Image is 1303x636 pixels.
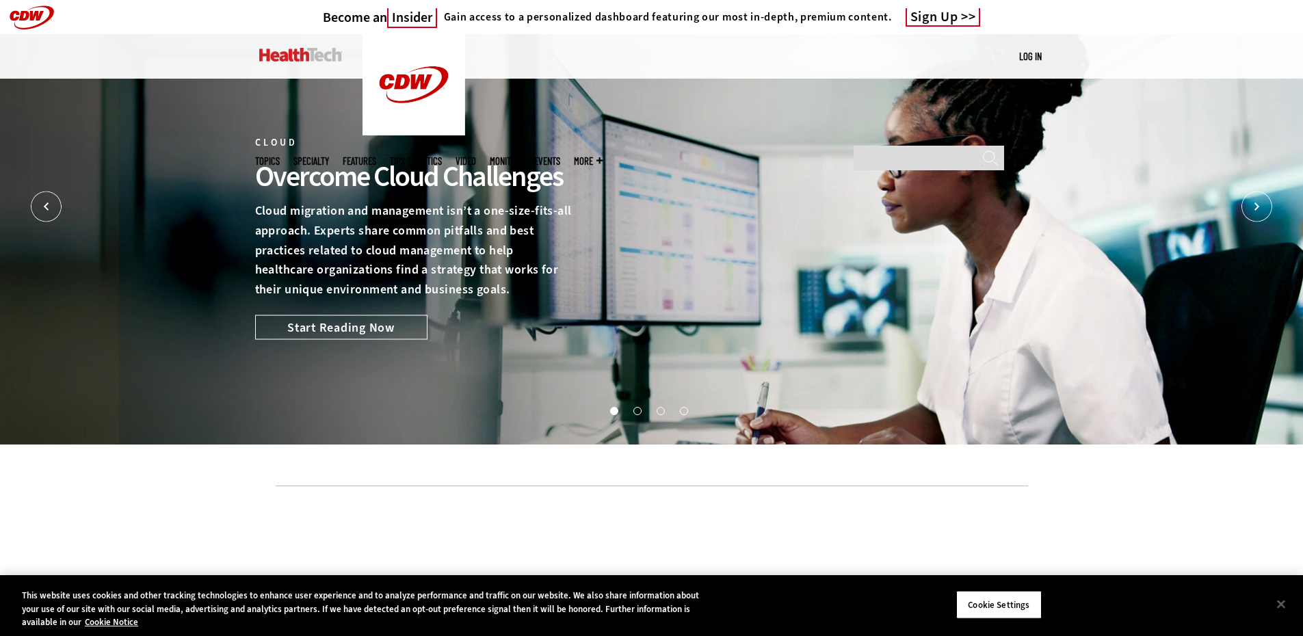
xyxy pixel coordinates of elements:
a: Gain access to a personalized dashboard featuring our most in-depth, premium content. [437,10,892,24]
button: Close [1266,589,1296,619]
a: Features [343,156,376,166]
button: 4 of 4 [680,407,687,414]
h4: Gain access to a personalized dashboard featuring our most in-depth, premium content. [444,10,892,24]
a: Sign Up [906,8,981,27]
a: CDW [363,124,465,139]
span: Topics [255,156,280,166]
button: Cookie Settings [956,590,1042,619]
p: Cloud migration and management isn’t a one-size-fits-all approach. Experts share common pitfalls ... [255,201,572,300]
img: Home [363,34,465,135]
div: User menu [1019,49,1042,64]
a: Log in [1019,50,1042,62]
iframe: advertisement [403,507,901,568]
img: Home [259,48,342,62]
a: More information about your privacy [85,616,138,628]
a: Tips & Tactics [390,156,442,166]
a: MonITor [490,156,521,166]
div: This website uses cookies and other tracking technologies to enhance user experience and to analy... [22,589,717,629]
span: Insider [387,8,437,28]
a: Events [534,156,560,166]
button: 3 of 4 [657,407,663,414]
div: Overcome Cloud Challenges [255,158,572,195]
a: Become anInsider [323,9,437,26]
button: Prev [31,191,62,222]
span: Specialty [293,156,329,166]
button: 2 of 4 [633,407,640,414]
a: Video [456,156,476,166]
button: Next [1241,191,1272,222]
span: More [574,156,603,166]
h3: Become an [323,9,437,26]
a: Start Reading Now [255,315,427,339]
button: 1 of 4 [610,407,617,414]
